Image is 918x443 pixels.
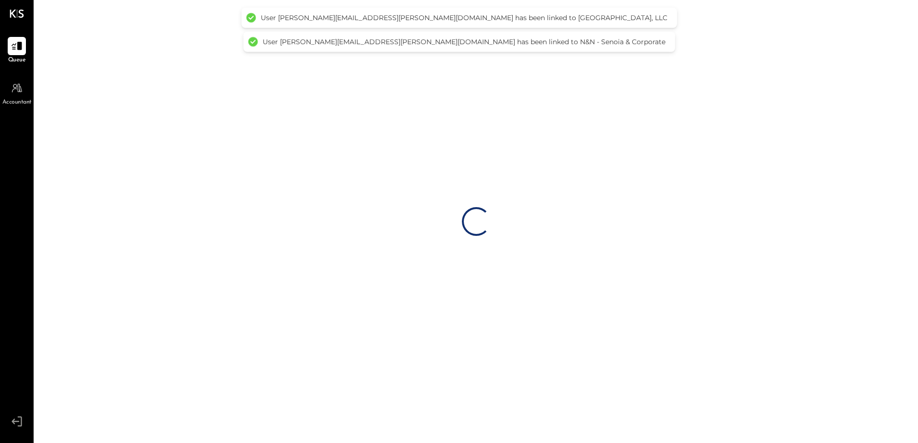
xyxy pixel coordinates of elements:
a: Accountant [0,79,33,107]
div: User [PERSON_NAME][EMAIL_ADDRESS][PERSON_NAME][DOMAIN_NAME] has been linked to [GEOGRAPHIC_DATA],... [261,13,667,22]
a: Queue [0,37,33,65]
span: Queue [8,56,26,65]
span: Accountant [2,98,32,107]
div: User [PERSON_NAME][EMAIL_ADDRESS][PERSON_NAME][DOMAIN_NAME] has been linked to N&N - Senoia & Cor... [263,37,665,46]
